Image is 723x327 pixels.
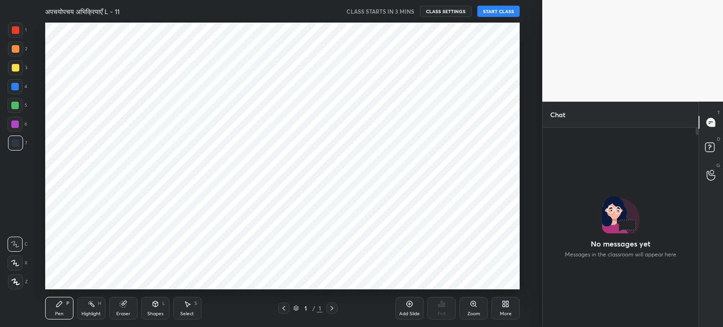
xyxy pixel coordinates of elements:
div: C [8,237,28,252]
div: L [162,301,165,306]
p: T [717,109,720,116]
div: H [98,301,101,306]
p: D [717,136,720,143]
div: 6 [8,117,27,132]
div: Select [180,311,194,316]
div: More [500,311,512,316]
div: Z [8,274,28,289]
p: G [716,162,720,169]
button: START CLASS [477,6,520,17]
p: Chat [543,102,573,127]
div: Add Slide [399,311,420,316]
h4: अपचयोपचय अभिक्रियाएँ L - 11 [45,7,120,16]
div: Zoom [467,311,480,316]
div: Shapes [147,311,163,316]
div: Highlight [81,311,101,316]
h5: CLASS STARTS IN 3 MINS [346,7,414,16]
div: Eraser [116,311,130,316]
div: 2 [8,41,27,56]
div: 1 [8,23,27,38]
div: S [194,301,197,306]
button: CLASS SETTINGS [420,6,472,17]
div: / [312,305,315,311]
div: 4 [8,79,27,94]
div: P [66,301,69,306]
div: 7 [8,136,27,151]
div: Pen [55,311,64,316]
div: 5 [8,98,27,113]
div: 1 [301,305,310,311]
div: 3 [8,60,27,75]
div: 1 [317,304,322,312]
div: X [8,255,28,271]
